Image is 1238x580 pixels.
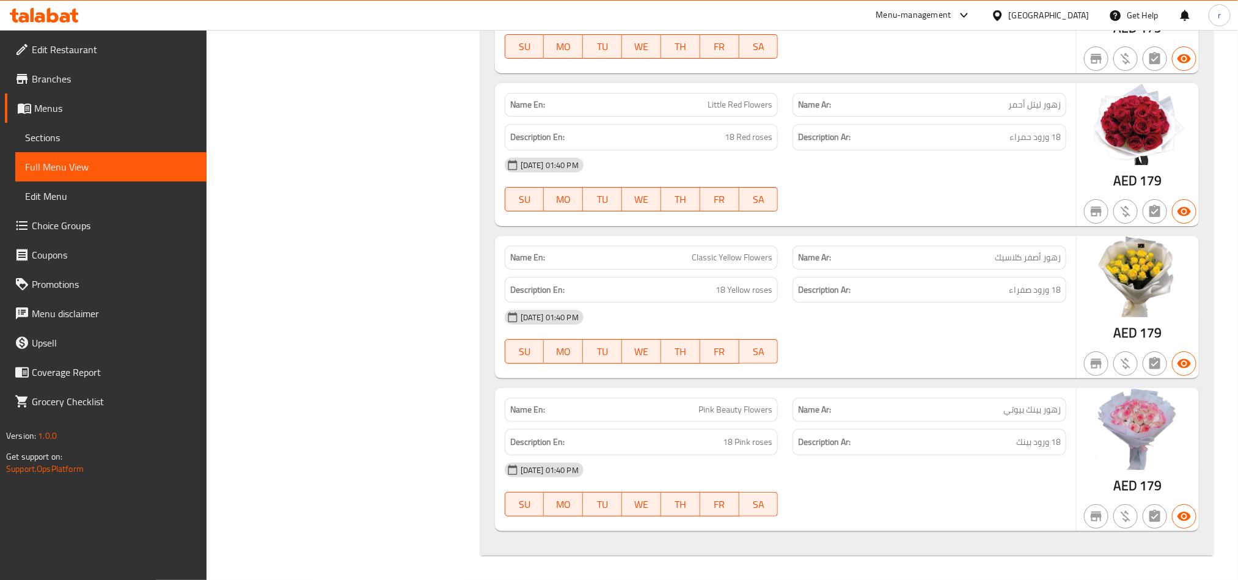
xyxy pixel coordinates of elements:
[588,343,617,361] span: TU
[32,72,197,86] span: Branches
[15,123,207,152] a: Sections
[5,328,207,358] a: Upsell
[549,38,578,56] span: MO
[1143,199,1167,224] button: Not has choices
[6,461,84,477] a: Support.OpsPlatform
[1140,474,1162,497] span: 179
[5,387,207,416] a: Grocery Checklist
[583,187,622,211] button: TU
[744,38,774,56] span: SA
[510,282,565,298] strong: Description En:
[705,38,734,56] span: FR
[1113,474,1137,497] span: AED
[627,38,656,56] span: WE
[1140,321,1162,345] span: 179
[622,492,661,516] button: WE
[798,403,831,416] strong: Name Ar:
[6,449,62,464] span: Get support on:
[1077,388,1199,469] img: PINK_BEAUTY638951831944942552.jpg
[5,240,207,270] a: Coupons
[1140,169,1162,193] span: 179
[583,34,622,59] button: TU
[1009,282,1061,298] span: 18 ورود صفراء
[5,358,207,387] a: Coverage Report
[588,496,617,513] span: TU
[32,42,197,57] span: Edit Restaurant
[1113,321,1137,345] span: AED
[661,34,700,59] button: TH
[705,496,734,513] span: FR
[516,312,584,323] span: [DATE] 01:40 PM
[666,343,695,361] span: TH
[1077,236,1199,317] img: CLASSIC_YELLOW638951831853037606.jpg
[516,464,584,476] span: [DATE] 01:40 PM
[549,191,578,208] span: MO
[627,343,656,361] span: WE
[510,343,540,361] span: SU
[510,130,565,145] strong: Description En:
[1113,504,1138,529] button: Purchased item
[38,428,57,444] span: 1.0.0
[739,492,778,516] button: SA
[739,187,778,211] button: SA
[723,435,772,450] span: 18 Pink roses
[1113,46,1138,71] button: Purchased item
[1009,9,1090,22] div: [GEOGRAPHIC_DATA]
[549,496,578,513] span: MO
[744,191,774,208] span: SA
[1009,130,1061,145] span: 18 ورود حمراء
[505,339,544,364] button: SU
[25,189,197,204] span: Edit Menu
[739,339,778,364] button: SA
[510,191,540,208] span: SU
[505,34,544,59] button: SU
[1143,46,1167,71] button: Not has choices
[798,435,851,450] strong: Description Ar:
[1143,504,1167,529] button: Not has choices
[666,38,695,56] span: TH
[661,492,700,516] button: TH
[1113,199,1138,224] button: Purchased item
[1077,83,1199,164] img: LITTLE_RED638951831708602852.jpg
[622,34,661,59] button: WE
[583,339,622,364] button: TU
[544,187,583,211] button: MO
[5,94,207,123] a: Menus
[1113,351,1138,376] button: Purchased item
[505,492,544,516] button: SU
[705,191,734,208] span: FR
[744,496,774,513] span: SA
[32,277,197,292] span: Promotions
[544,492,583,516] button: MO
[1084,504,1108,529] button: Not branch specific item
[32,306,197,321] span: Menu disclaimer
[700,187,739,211] button: FR
[5,64,207,94] a: Branches
[1172,504,1196,529] button: Available
[1172,351,1196,376] button: Available
[1003,403,1061,416] span: زهور بينك بيوتي
[666,496,695,513] span: TH
[510,38,540,56] span: SU
[622,187,661,211] button: WE
[705,343,734,361] span: FR
[716,282,772,298] span: 18 Yellow roses
[1172,46,1196,71] button: Available
[544,34,583,59] button: MO
[1113,169,1137,193] span: AED
[510,435,565,450] strong: Description En:
[700,339,739,364] button: FR
[692,251,772,264] span: Classic Yellow Flowers
[700,34,739,59] button: FR
[6,428,36,444] span: Version:
[1143,351,1167,376] button: Not has choices
[798,251,831,264] strong: Name Ar:
[5,299,207,328] a: Menu disclaimer
[627,191,656,208] span: WE
[995,251,1061,264] span: زهور أصفر كلاسيك
[661,187,700,211] button: TH
[798,130,851,145] strong: Description Ar:
[698,403,772,416] span: Pink Beauty Flowers
[700,492,739,516] button: FR
[739,34,778,59] button: SA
